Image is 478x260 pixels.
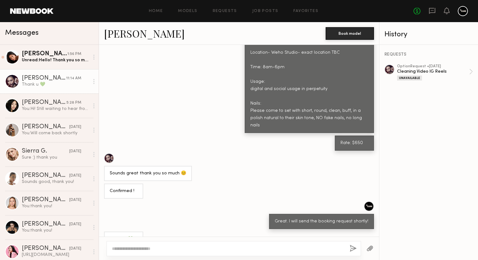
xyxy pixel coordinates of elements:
div: REQUESTS [384,52,473,57]
a: Job Posts [252,9,279,13]
a: Models [178,9,197,13]
div: [PERSON_NAME] [22,245,69,252]
div: [PERSON_NAME] [22,51,67,57]
a: [PERSON_NAME] [104,27,185,40]
div: You: Will come back shortly [22,130,89,136]
div: 11:14 AM [66,76,81,82]
a: Favorites [293,9,318,13]
div: [DATE] [69,221,81,227]
div: Thank u 💚 [110,236,138,243]
div: Rate: $650 [340,140,368,147]
div: Unavailable [397,76,422,81]
div: 5:28 PM [66,100,81,106]
div: option Request • [DATE] [397,64,469,69]
div: [PERSON_NAME] [22,100,66,106]
div: [PERSON_NAME] [22,75,66,82]
div: Thank u 💚 [22,82,89,88]
a: Requests [213,9,237,13]
div: Hi [PERSON_NAME], we're going to move ahead with you! Please confirm your are okay with the below... [250,6,368,129]
div: You: thank you! [22,227,89,233]
div: [DATE] [69,148,81,154]
a: Home [149,9,163,13]
div: [URL][DOMAIN_NAME] [22,252,89,258]
div: Sure :) thank you [22,154,89,160]
a: Book model [326,30,374,36]
div: Great. I will send the booking request shortly! [275,218,368,225]
div: 1:56 PM [67,51,81,57]
div: Sounds great thank you so much 😊 [110,170,186,177]
a: optionRequest •[DATE]Cleaning Video IG ReelsUnavailable [397,64,473,81]
div: [DATE] [69,124,81,130]
div: Unread: Hello! Thank you so much for reaching out to me! Apologies for the delay, I’ve been unabl... [22,57,89,63]
div: [DATE] [69,246,81,252]
div: History [384,31,473,38]
div: [PERSON_NAME] [22,124,69,130]
div: You: thank you! [22,203,89,209]
div: Cleaning Video IG Reels [397,69,469,75]
div: Confirmed ! [110,188,138,195]
div: [PERSON_NAME] [22,197,69,203]
div: [PERSON_NAME] [22,221,69,227]
div: You: Hi! Still waiting to hear from the client. Thanks! [22,106,89,112]
div: [DATE] [69,197,81,203]
div: [PERSON_NAME] [22,172,69,179]
div: Sierra G. [22,148,69,154]
button: Book model [326,27,374,40]
span: Messages [5,29,39,37]
div: Sounds good, thank you! [22,179,89,185]
div: [DATE] [69,173,81,179]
